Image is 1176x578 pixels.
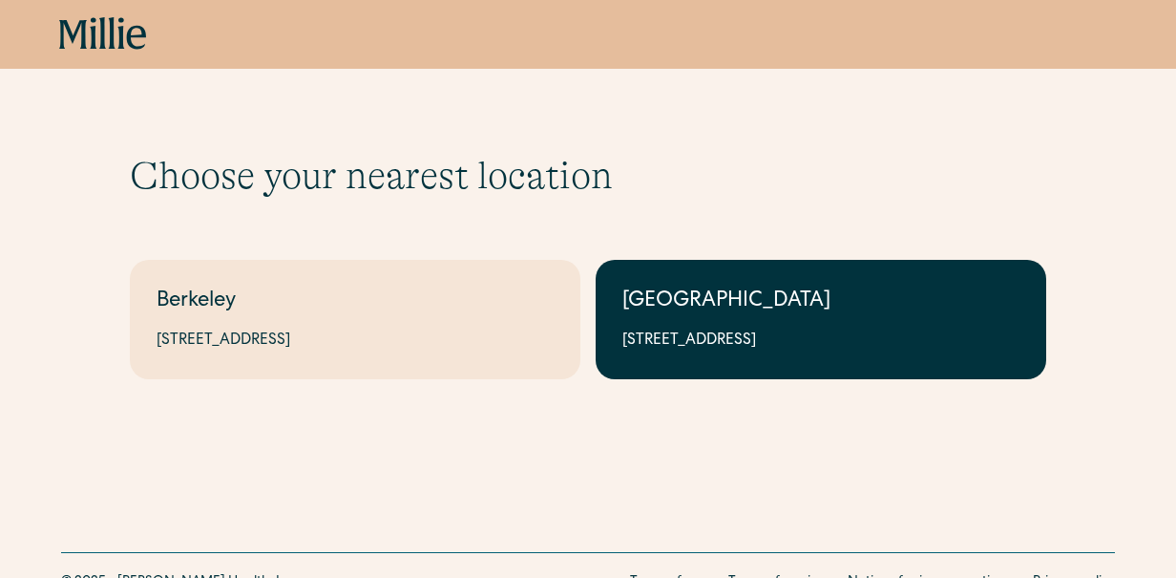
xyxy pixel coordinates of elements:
div: [STREET_ADDRESS] [622,330,1019,353]
a: Berkeley[STREET_ADDRESS] [130,260,580,379]
div: [GEOGRAPHIC_DATA] [622,287,1019,318]
h1: Choose your nearest location [130,153,1046,199]
a: [GEOGRAPHIC_DATA][STREET_ADDRESS] [596,260,1046,379]
div: [STREET_ADDRESS] [157,330,554,353]
div: Berkeley [157,287,554,318]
